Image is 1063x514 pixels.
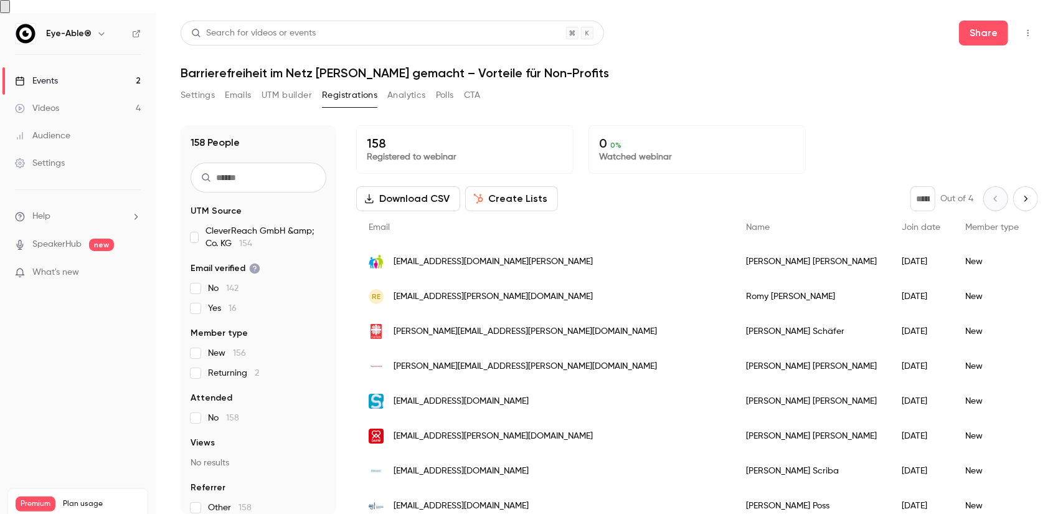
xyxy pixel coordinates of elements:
[889,419,953,454] div: [DATE]
[226,414,239,422] span: 158
[191,27,316,40] div: Search for videos or events
[953,419,1031,454] div: New
[953,384,1031,419] div: New
[372,291,380,302] span: RE
[369,429,384,444] img: dahw.de
[734,454,889,488] div: [PERSON_NAME] Scriba
[356,186,460,211] button: Download CSV
[367,136,563,151] p: 158
[191,262,260,275] span: Email verified
[226,284,239,293] span: 142
[369,223,390,232] span: Email
[436,85,454,105] button: Polls
[239,503,252,512] span: 158
[89,239,114,251] span: new
[394,360,657,373] span: [PERSON_NAME][EMAIL_ADDRESS][PERSON_NAME][DOMAIN_NAME]
[734,314,889,349] div: [PERSON_NAME] Schäfer
[225,85,251,105] button: Emails
[181,65,1038,80] h1: Barrierefreiheit im Netz [PERSON_NAME] gemacht – Vorteile für Non-Profits
[369,254,384,269] img: asf-brandenburg.de
[369,464,384,478] img: stiftung-umweltenergierecht.de
[239,239,252,248] span: 154
[15,102,59,115] div: Videos
[464,85,481,105] button: CTA
[953,279,1031,314] div: New
[191,205,242,217] span: UTM Source
[746,223,770,232] span: Name
[889,314,953,349] div: [DATE]
[262,85,312,105] button: UTM builder
[208,282,239,295] span: No
[734,384,889,419] div: [PERSON_NAME] [PERSON_NAME]
[63,499,140,509] span: Plan usage
[191,392,232,404] span: Attended
[32,238,82,251] a: SpeakerHub
[369,359,384,374] img: augustinum.de
[734,279,889,314] div: Romy [PERSON_NAME]
[387,85,426,105] button: Analytics
[206,225,326,250] span: CleverReach GmbH &amp; Co. KG
[599,151,795,163] p: Watched webinar
[16,24,35,44] img: Eye-Able®
[367,151,563,163] p: Registered to webinar
[191,457,326,469] p: No results
[889,454,953,488] div: [DATE]
[208,347,246,359] span: New
[940,193,973,205] p: Out of 4
[191,205,326,514] section: facet-groups
[208,302,237,315] span: Yes
[15,210,141,223] li: help-dropdown-opener
[255,369,259,378] span: 2
[1013,186,1038,211] button: Next page
[233,349,246,358] span: 156
[465,186,558,211] button: Create Lists
[208,367,259,379] span: Returning
[394,255,593,269] span: [EMAIL_ADDRESS][DOMAIN_NAME][PERSON_NAME]
[32,266,79,279] span: What's new
[959,21,1008,45] button: Share
[734,349,889,384] div: [PERSON_NAME] [PERSON_NAME]
[15,130,70,142] div: Audience
[889,279,953,314] div: [DATE]
[965,223,1019,232] span: Member type
[394,465,529,478] span: [EMAIL_ADDRESS][DOMAIN_NAME]
[394,395,529,408] span: [EMAIL_ADDRESS][DOMAIN_NAME]
[394,430,593,443] span: [EMAIL_ADDRESS][PERSON_NAME][DOMAIN_NAME]
[16,497,55,512] span: Premium
[126,267,141,278] iframe: Noticeable Trigger
[599,136,795,151] p: 0
[953,454,1031,488] div: New
[394,325,657,338] span: [PERSON_NAME][EMAIL_ADDRESS][PERSON_NAME][DOMAIN_NAME]
[889,384,953,419] div: [DATE]
[32,210,50,223] span: Help
[953,244,1031,279] div: New
[902,223,940,232] span: Join date
[15,75,58,87] div: Events
[208,412,239,424] span: No
[322,85,377,105] button: Registrations
[394,500,529,513] span: [EMAIL_ADDRESS][DOMAIN_NAME]
[889,244,953,279] div: [DATE]
[369,324,384,339] img: caritasnet.de
[208,502,252,514] span: Other
[734,244,889,279] div: [PERSON_NAME] [PERSON_NAME]
[953,314,1031,349] div: New
[394,290,593,303] span: [EMAIL_ADDRESS][PERSON_NAME][DOMAIN_NAME]
[889,349,953,384] div: [DATE]
[191,482,225,494] span: Referrer
[734,419,889,454] div: [PERSON_NAME] [PERSON_NAME]
[953,349,1031,384] div: New
[46,27,92,40] h6: Eye-Able®
[191,135,240,150] h1: 158 People
[610,141,621,150] span: 0 %
[181,85,215,105] button: Settings
[15,157,65,169] div: Settings
[369,394,384,409] img: steirische-alzheimerhilfe.at
[229,304,237,313] span: 16
[191,437,215,449] span: Views
[191,327,248,340] span: Member type
[369,498,384,513] img: agjf-sachsen.de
